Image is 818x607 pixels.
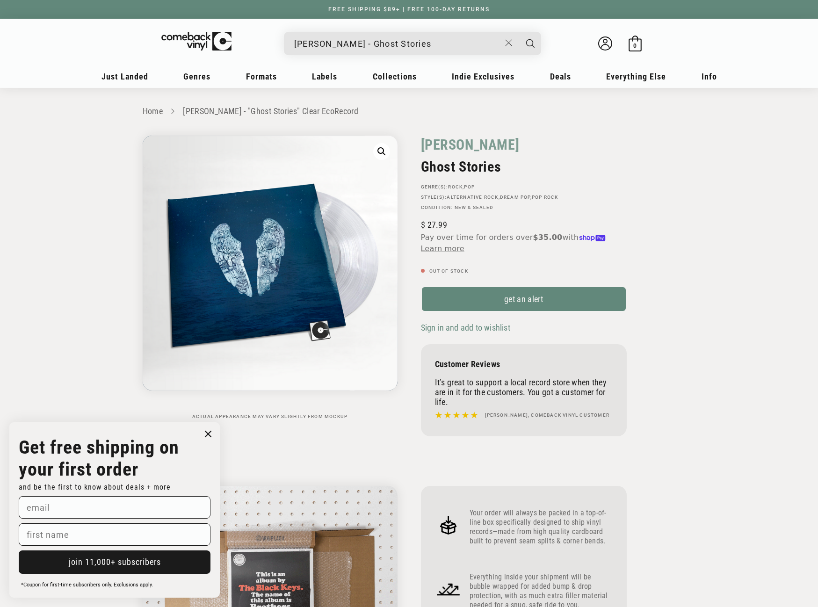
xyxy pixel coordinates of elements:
[421,268,627,274] p: Out of stock
[421,322,513,333] button: Sign in and add to wishlist
[246,72,277,81] span: Formats
[421,323,510,332] span: Sign in and add to wishlist
[143,105,676,118] nav: breadcrumbs
[447,195,498,200] a: Alternative Rock
[421,220,447,230] span: 27.99
[19,436,179,480] strong: Get free shipping on your first order
[470,508,613,546] p: Your order will always be packed in a top-of-line box specifically designed to ship vinyl records...
[373,72,417,81] span: Collections
[606,72,666,81] span: Everything Else
[143,136,398,419] media-gallery: Gallery Viewer
[21,582,153,588] span: *Coupon for first-time subscribers only. Exclusions apply.
[183,106,358,116] a: [PERSON_NAME] - "Ghost Stories" Clear EcoRecord
[294,34,500,53] input: When autocomplete results are available use up and down arrows to review and enter to select
[19,496,210,519] input: email
[101,72,148,81] span: Just Landed
[421,184,627,190] p: GENRE(S): ,
[532,195,558,200] a: Pop Rock
[312,72,337,81] span: Labels
[500,195,530,200] a: Dream Pop
[435,512,462,539] img: Frame_4.png
[201,427,215,441] button: Close dialog
[19,483,171,491] span: and be the first to know about deals + more
[284,32,541,55] div: Search
[143,453,676,470] h2: How We Pack
[519,32,542,55] button: Search
[485,412,610,419] h4: [PERSON_NAME], Comeback Vinyl customer
[500,33,517,53] button: Close
[633,42,637,49] span: 0
[435,359,613,369] p: Customer Reviews
[421,220,425,230] span: $
[421,286,627,312] a: get an alert
[19,550,210,574] button: join 11,000+ subscribers
[143,414,398,419] p: Actual appearance may vary slightly from mockup
[143,106,163,116] a: Home
[421,195,627,200] p: STYLE(S): , ,
[702,72,717,81] span: Info
[550,72,571,81] span: Deals
[452,72,514,81] span: Indie Exclusives
[448,184,463,189] a: Rock
[464,184,475,189] a: Pop
[421,159,627,175] h2: Ghost Stories
[435,409,478,421] img: star5.svg
[435,576,462,603] img: Frame_4_1.png
[421,136,520,154] a: [PERSON_NAME]
[19,523,210,546] input: first name
[435,377,613,407] p: It’s great to support a local record store when they are in it for the customers. You got a custo...
[421,205,627,210] p: Condition: New & Sealed
[319,6,499,13] a: FREE SHIPPING $89+ | FREE 100-DAY RETURNS
[183,72,210,81] span: Genres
